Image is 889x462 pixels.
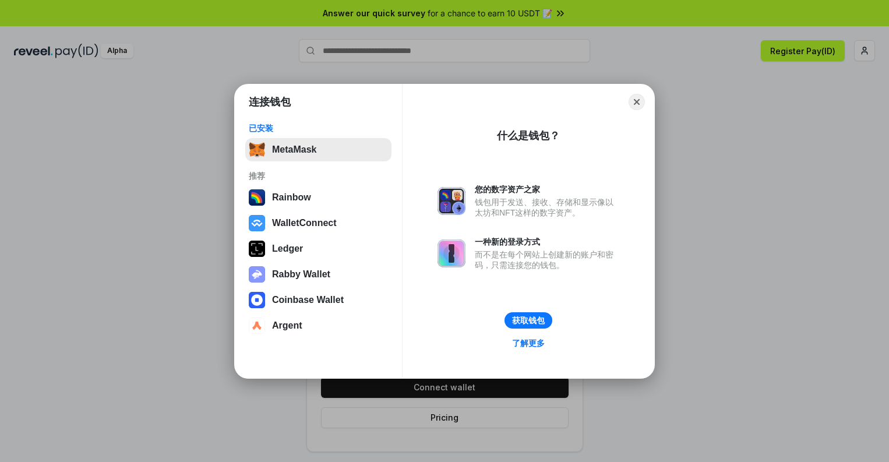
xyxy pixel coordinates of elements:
button: Coinbase Wallet [245,288,391,312]
img: svg+xml,%3Csvg%20width%3D%2228%22%20height%3D%2228%22%20viewBox%3D%220%200%2028%2028%22%20fill%3D... [249,318,265,334]
img: svg+xml,%3Csvg%20width%3D%2228%22%20height%3D%2228%22%20viewBox%3D%220%200%2028%2028%22%20fill%3D... [249,292,265,308]
div: 了解更多 [512,338,545,348]
a: 了解更多 [505,336,552,351]
button: 获取钱包 [505,312,552,329]
h1: 连接钱包 [249,95,291,109]
img: svg+xml,%3Csvg%20width%3D%2228%22%20height%3D%2228%22%20viewBox%3D%220%200%2028%2028%22%20fill%3D... [249,215,265,231]
div: WalletConnect [272,218,337,228]
div: Argent [272,320,302,331]
button: Ledger [245,237,391,260]
div: Ledger [272,244,303,254]
div: 什么是钱包？ [497,129,560,143]
button: Close [629,94,645,110]
img: svg+xml,%3Csvg%20xmlns%3D%22http%3A%2F%2Fwww.w3.org%2F2000%2Fsvg%22%20fill%3D%22none%22%20viewBox... [438,187,465,215]
div: Rabby Wallet [272,269,330,280]
img: svg+xml,%3Csvg%20fill%3D%22none%22%20height%3D%2233%22%20viewBox%3D%220%200%2035%2033%22%20width%... [249,142,265,158]
button: MetaMask [245,138,391,161]
div: 已安装 [249,123,388,133]
img: svg+xml,%3Csvg%20width%3D%22120%22%20height%3D%22120%22%20viewBox%3D%220%200%20120%20120%22%20fil... [249,189,265,206]
div: 推荐 [249,171,388,181]
button: Argent [245,314,391,337]
button: Rainbow [245,186,391,209]
button: Rabby Wallet [245,263,391,286]
div: 一种新的登录方式 [475,237,619,247]
img: svg+xml,%3Csvg%20xmlns%3D%22http%3A%2F%2Fwww.w3.org%2F2000%2Fsvg%22%20fill%3D%22none%22%20viewBox... [438,239,465,267]
img: svg+xml,%3Csvg%20xmlns%3D%22http%3A%2F%2Fwww.w3.org%2F2000%2Fsvg%22%20fill%3D%22none%22%20viewBox... [249,266,265,283]
div: Coinbase Wallet [272,295,344,305]
div: 您的数字资产之家 [475,184,619,195]
div: 获取钱包 [512,315,545,326]
div: 而不是在每个网站上创建新的账户和密码，只需连接您的钱包。 [475,249,619,270]
button: WalletConnect [245,211,391,235]
div: 钱包用于发送、接收、存储和显示像以太坊和NFT这样的数字资产。 [475,197,619,218]
div: Rainbow [272,192,311,203]
div: MetaMask [272,144,316,155]
img: svg+xml,%3Csvg%20xmlns%3D%22http%3A%2F%2Fwww.w3.org%2F2000%2Fsvg%22%20width%3D%2228%22%20height%3... [249,241,265,257]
